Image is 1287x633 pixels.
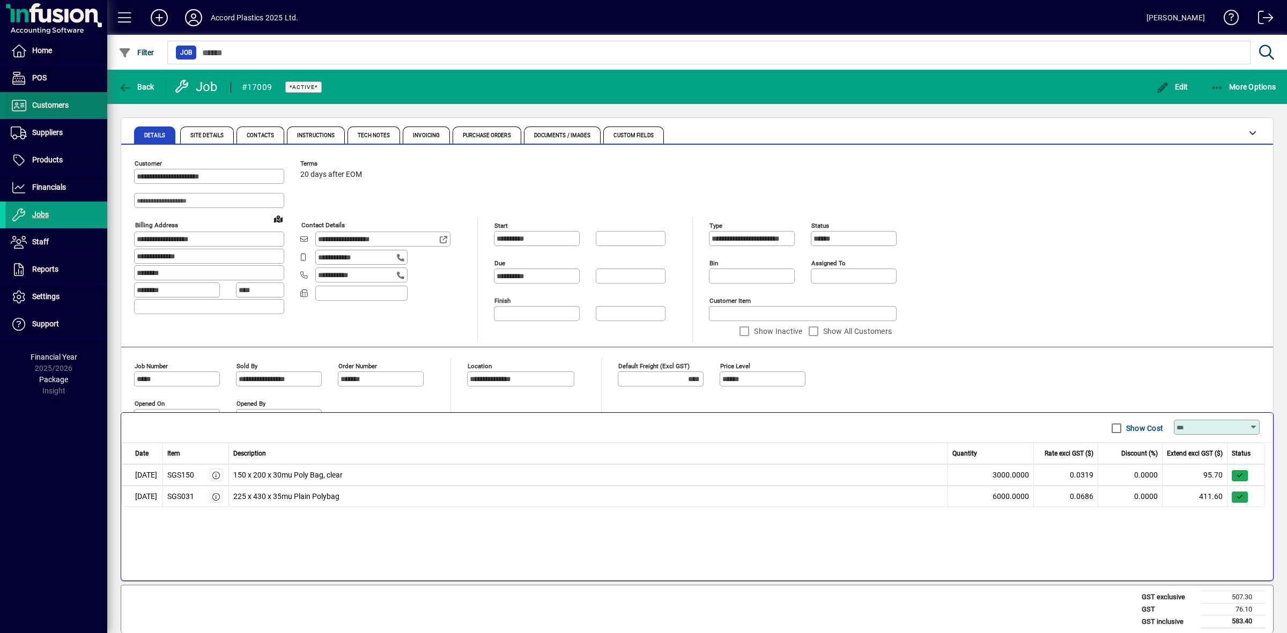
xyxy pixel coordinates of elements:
[247,133,274,138] span: Contacts
[1216,2,1239,37] a: Knowledge Base
[338,362,377,370] mat-label: Order number
[32,265,58,273] span: Reports
[5,311,107,338] a: Support
[5,147,107,174] a: Products
[242,79,272,96] div: #17009
[5,120,107,146] a: Suppliers
[142,8,176,27] button: Add
[1147,9,1205,26] div: [PERSON_NAME]
[119,83,154,91] span: Back
[229,464,949,486] td: 150 x 200 x 30mu Poly Bag, clear
[1098,486,1163,507] td: 0.0000
[613,133,653,138] span: Custom Fields
[107,77,166,96] app-page-header-button: Back
[1201,603,1265,615] td: 76.10
[135,400,165,407] mat-label: Opened On
[811,222,829,229] mat-label: Status
[1163,464,1227,486] td: 95.70
[1121,449,1158,458] span: Discount (%)
[180,47,192,58] span: Job
[135,160,162,167] mat-label: Customer
[413,133,440,138] span: Invoicing
[1208,77,1279,96] button: More Options
[1211,83,1276,91] span: More Options
[709,297,751,304] mat-label: Customer Item
[236,362,257,370] mat-label: Sold by
[1167,449,1223,458] span: Extend excl GST ($)
[211,9,298,26] div: Accord Plastics 2025 Ltd.
[1124,423,1163,434] label: Show Cost
[121,464,163,486] td: [DATE]
[1136,603,1201,615] td: GST
[190,133,224,138] span: Site Details
[811,259,846,267] mat-label: Assigned to
[119,48,154,57] span: Filter
[5,284,107,310] a: Settings
[494,259,505,267] mat-label: Due
[32,128,63,137] span: Suppliers
[121,486,163,507] td: [DATE]
[494,297,511,304] mat-label: Finish
[229,486,949,507] td: 225 x 430 x 35mu Plain Polybag
[236,400,265,407] mat-label: Opened by
[1250,2,1274,37] a: Logout
[5,229,107,256] a: Staff
[32,73,47,82] span: POS
[176,8,211,27] button: Profile
[167,491,194,502] div: SGS031
[993,470,1029,481] span: 3000.0000
[32,46,52,55] span: Home
[1098,464,1163,486] td: 0.0000
[297,133,335,138] span: Instructions
[5,65,107,92] a: POS
[720,362,750,370] mat-label: Price Level
[32,183,66,191] span: Financials
[135,449,149,458] span: Date
[39,375,68,384] span: Package
[468,362,492,370] mat-label: Location
[167,449,180,458] span: Item
[5,38,107,64] a: Home
[494,222,508,229] mat-label: Start
[1136,591,1201,604] td: GST exclusive
[1034,486,1098,507] td: 0.0686
[358,133,390,138] span: Tech Notes
[709,259,718,267] mat-label: Bin
[1156,83,1188,91] span: Edit
[32,292,60,301] span: Settings
[32,155,63,164] span: Products
[1153,77,1191,96] button: Edit
[1034,464,1098,486] td: 0.0319
[233,449,266,458] span: Description
[116,77,157,96] button: Back
[174,78,220,95] div: Job
[1201,591,1265,604] td: 507.30
[144,133,165,138] span: Details
[31,353,77,361] span: Financial Year
[5,92,107,119] a: Customers
[32,101,69,109] span: Customers
[167,470,194,481] div: SGS150
[1163,486,1227,507] td: 411.60
[300,160,365,167] span: Terms
[993,491,1029,502] span: 6000.0000
[1201,615,1265,628] td: 583.40
[1045,449,1093,458] span: Rate excl GST ($)
[5,256,107,283] a: Reports
[952,449,977,458] span: Quantity
[32,319,59,328] span: Support
[5,174,107,201] a: Financials
[709,222,722,229] mat-label: Type
[534,133,591,138] span: Documents / Images
[32,210,49,219] span: Jobs
[1232,449,1251,458] span: Status
[116,43,157,62] button: Filter
[270,210,287,227] a: View on map
[618,362,690,370] mat-label: Default Freight (excl GST)
[300,170,362,179] span: 20 days after EOM
[32,237,49,246] span: Staff
[463,133,511,138] span: Purchase Orders
[1136,615,1201,628] td: GST inclusive
[135,362,168,370] mat-label: Job number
